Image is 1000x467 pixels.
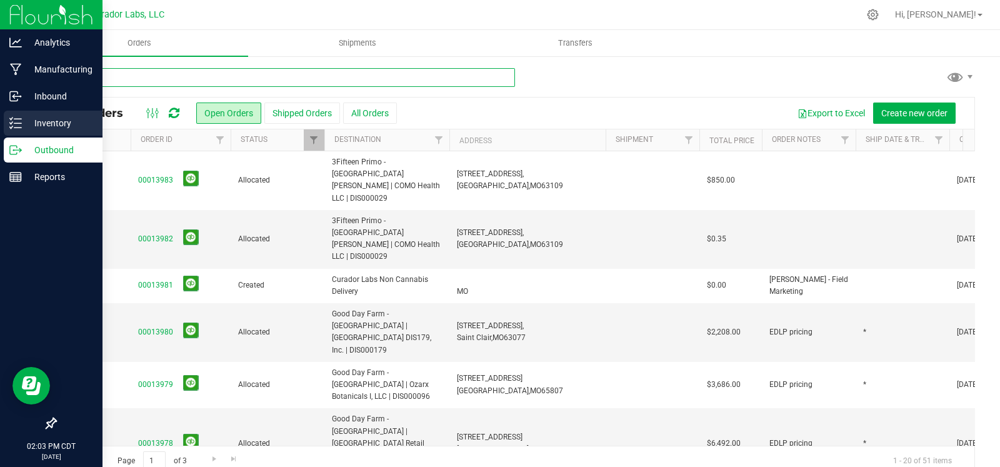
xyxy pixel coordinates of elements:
span: Good Day Farm - [GEOGRAPHIC_DATA] | [GEOGRAPHIC_DATA] DIS179, Inc. | DIS000179 [332,308,442,356]
p: Analytics [22,35,97,50]
a: Order Notes [772,135,821,144]
a: 00013978 [138,438,173,449]
a: Shipments [248,30,466,56]
span: Hi, [PERSON_NAME]! [895,9,976,19]
span: MO [530,240,541,249]
a: Filter [304,129,324,151]
inline-svg: Inbound [9,90,22,103]
p: Inventory [22,116,97,131]
button: All Orders [343,103,397,124]
span: EDLP pricing [769,326,812,338]
span: $0.35 [707,233,726,245]
span: Allocated [238,326,317,338]
a: Orders [30,30,248,56]
span: $2,208.00 [707,326,741,338]
p: Inbound [22,89,97,104]
a: Destination [334,135,381,144]
span: Curador Labs Non Cannabis Delivery [332,274,442,298]
span: [STREET_ADDRESS] [457,374,522,383]
span: MO [492,333,504,342]
span: MO [457,287,468,296]
span: [GEOGRAPHIC_DATA], [457,240,530,249]
span: [GEOGRAPHIC_DATA], [457,386,530,395]
span: Allocated [238,174,317,186]
span: 63109 [541,181,563,190]
span: $6,492.00 [707,438,741,449]
a: 00013983 [138,174,173,186]
span: [STREET_ADDRESS], [457,169,524,178]
span: [GEOGRAPHIC_DATA], [457,444,530,453]
a: Filter [210,129,231,151]
a: Filter [929,129,949,151]
inline-svg: Outbound [9,144,22,156]
a: Total Price [709,136,754,145]
inline-svg: Reports [9,171,22,183]
button: Shipped Orders [264,103,340,124]
iframe: Resource center [12,367,50,404]
span: Good Day Farm - [GEOGRAPHIC_DATA] | Ozarx Botanicals I, LLC | DIS000096 [332,367,442,403]
span: 65807 [541,386,563,395]
th: Address [449,129,606,151]
span: Saint Clair, [457,333,492,342]
span: Create new order [881,108,947,118]
span: [STREET_ADDRESS], [457,321,524,330]
span: Allocated [238,233,317,245]
button: Export to Excel [789,103,873,124]
a: Filter [835,129,856,151]
p: Manufacturing [22,62,97,77]
span: Orders [111,38,168,49]
inline-svg: Manufacturing [9,63,22,76]
span: [STREET_ADDRESS] [457,433,522,441]
p: Reports [22,169,97,184]
span: $3,686.00 [707,379,741,391]
span: EDLP pricing [769,438,812,449]
button: Create new order [873,103,956,124]
p: Outbound [22,143,97,158]
p: 02:03 PM CDT [6,441,97,452]
a: Order ID [141,135,172,144]
span: EDLP pricing [769,379,812,391]
span: $0.00 [707,279,726,291]
span: Allocated [238,379,317,391]
a: Filter [679,129,699,151]
span: 3Fifteen Primo - [GEOGRAPHIC_DATA][PERSON_NAME] | COMO Health LLC | DIS000029 [332,215,442,263]
span: 3Fifteen Primo - [GEOGRAPHIC_DATA][PERSON_NAME] | COMO Health LLC | DIS000029 [332,156,442,204]
a: 00013980 [138,326,173,338]
input: Search Order ID, Destination, Customer PO... [55,68,515,87]
inline-svg: Analytics [9,36,22,49]
span: 65804 [541,444,563,453]
span: Allocated [238,438,317,449]
span: MO [530,444,541,453]
a: 00013981 [138,279,173,291]
a: Ship Date & Transporter [866,135,962,144]
a: Transfers [466,30,684,56]
inline-svg: Inventory [9,117,22,129]
span: Transfers [541,38,609,49]
a: 00013982 [138,233,173,245]
span: Shipments [322,38,393,49]
a: Status [241,135,267,144]
span: [PERSON_NAME] - Field Marketing [769,274,848,298]
a: 00013979 [138,379,173,391]
span: 63077 [504,333,526,342]
a: Filter [429,129,449,151]
span: [GEOGRAPHIC_DATA], [457,181,530,190]
button: Open Orders [196,103,261,124]
span: [STREET_ADDRESS], [457,228,524,237]
span: Curador Labs, LLC [91,9,164,20]
div: Manage settings [865,9,881,21]
span: Created [238,279,317,291]
span: MO [530,386,541,395]
span: MO [530,181,541,190]
span: $850.00 [707,174,735,186]
a: Shipment [616,135,653,144]
span: 63109 [541,240,563,249]
p: [DATE] [6,452,97,461]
